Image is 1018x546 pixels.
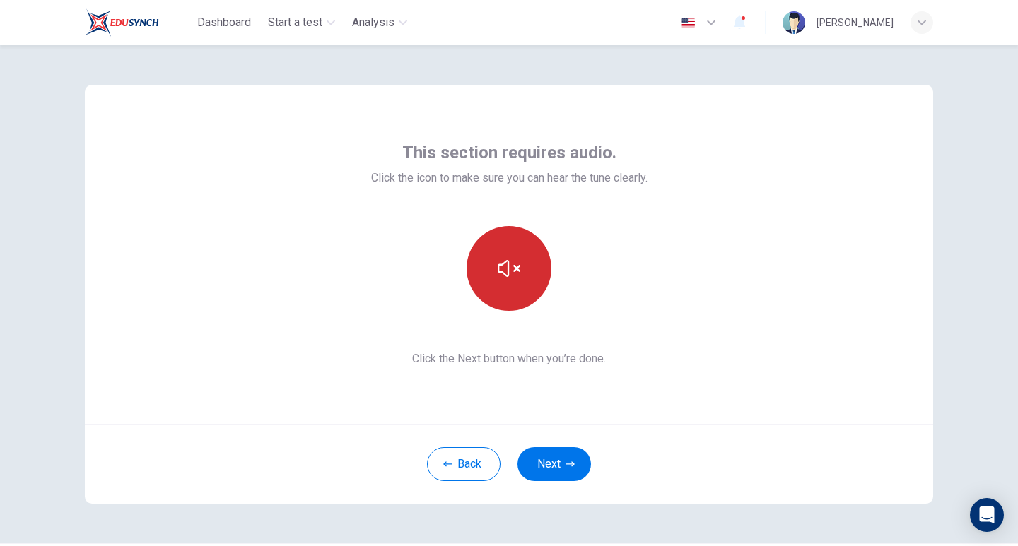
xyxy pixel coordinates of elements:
span: Analysis [352,14,394,31]
span: Click the icon to make sure you can hear the tune clearly. [371,170,648,186]
span: Start a test [268,14,322,31]
button: Start a test [262,10,341,35]
div: [PERSON_NAME] [817,14,894,31]
button: Next [517,447,591,481]
button: Dashboard [192,10,257,35]
img: Profile picture [783,11,805,34]
span: Click the Next button when you’re done. [371,350,648,367]
span: Dashboard [197,14,251,31]
button: Analysis [346,10,413,35]
button: Back [427,447,501,481]
img: en [679,18,697,28]
span: This section requires audio. [402,141,616,164]
a: EduSynch logo [85,8,192,37]
img: EduSynch logo [85,8,159,37]
div: Open Intercom Messenger [970,498,1004,532]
